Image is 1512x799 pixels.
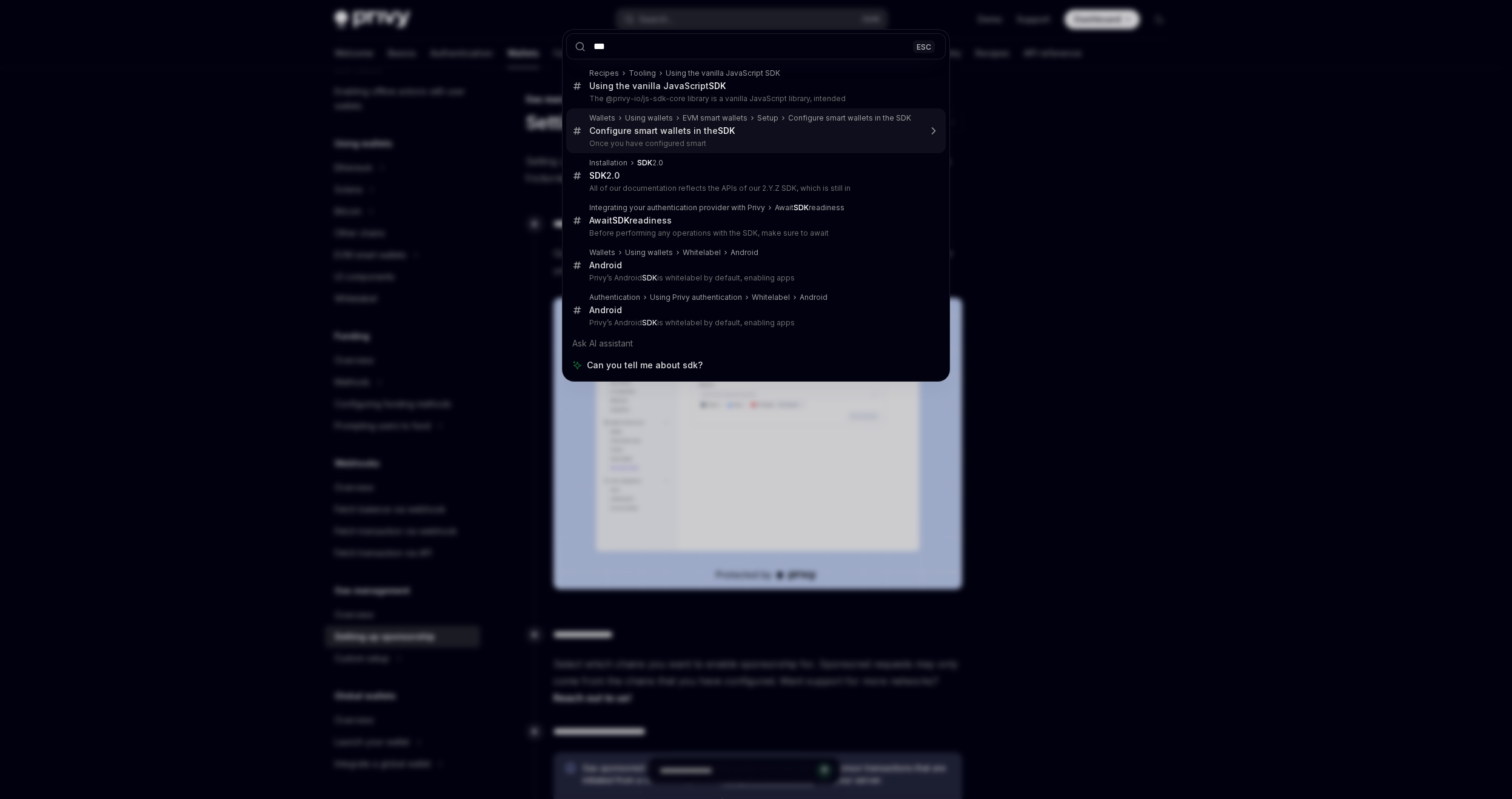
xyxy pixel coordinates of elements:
div: Using Privy authentication [650,293,742,302]
div: Configure smart wallets in the SDK [788,113,911,123]
div: Integrating your authentication provider with Privy [589,203,765,213]
p: Before performing any operations with the SDK, make sure to await [589,228,920,238]
p: Privy’s Android is whitelabel by default, enabling apps [589,273,920,283]
b: SDK [642,273,657,282]
div: Android [800,293,828,302]
b: SDK [709,81,726,91]
div: 2.0 [589,170,620,181]
p: The @privy-io/js-sdk-core library is a vanilla JavaScript library, intended [589,94,920,104]
div: Configure smart wallets in the [589,125,735,136]
div: Whitelabel [752,293,790,302]
div: Authentication [589,293,640,302]
b: SDK [612,215,629,225]
div: Android [731,248,758,257]
p: All of our documentation reflects the APIs of our 2.Y.Z SDK, which is still in [589,184,920,193]
div: Await readiness [589,215,672,226]
span: Can you tell me about sdk? [587,359,703,371]
b: SDK [718,125,735,136]
div: Wallets [589,113,615,123]
b: SDK [794,203,809,212]
div: Wallets [589,248,615,257]
div: Whitelabel [683,248,721,257]
b: SDK [589,170,606,181]
div: Setup [757,113,778,123]
div: Tooling [629,68,656,78]
p: Once you have configured smart [589,139,920,148]
div: EVM smart wallets [683,113,748,123]
b: SDK [642,318,657,327]
div: Installation [589,158,627,168]
div: Await readiness [775,203,845,213]
div: Using the vanilla JavaScript [589,81,726,91]
b: SDK [637,158,652,167]
div: ESC [913,40,935,53]
div: Android [589,305,622,316]
div: Using the vanilla JavaScript SDK [666,68,780,78]
p: Privy’s Android is whitelabel by default, enabling apps [589,318,920,328]
div: Ask AI assistant [566,333,946,354]
div: Recipes [589,68,619,78]
div: Using wallets [625,113,673,123]
div: Android [589,260,622,271]
div: Using wallets [625,248,673,257]
div: 2.0 [637,158,663,168]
